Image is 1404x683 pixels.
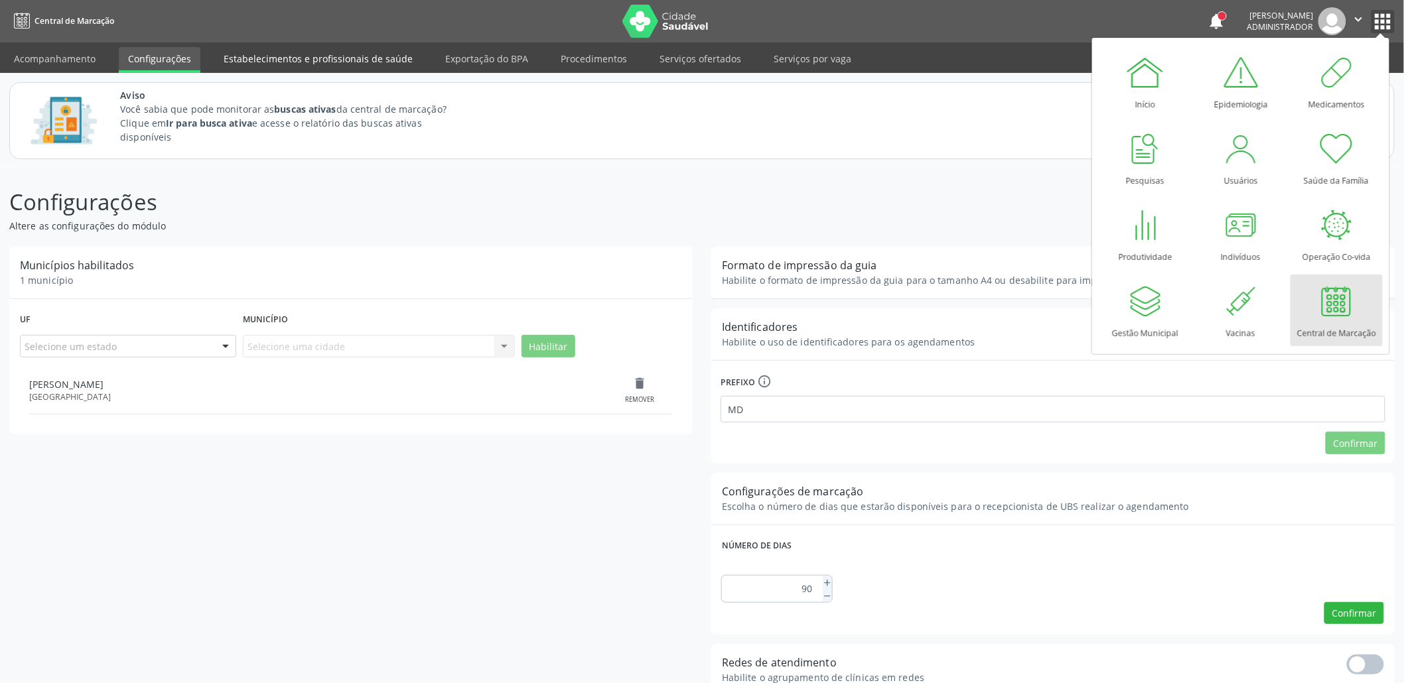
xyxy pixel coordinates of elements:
div: Prefixo a ser utilizado juntamente com os identificadores de agendamento. Após ser definido, não ... [758,374,772,392]
div: Remover [625,395,654,404]
span: Central de Marcação [35,15,114,27]
button: notifications [1208,12,1226,31]
input: Informe o prefixo que deseja utilizar [721,396,1385,422]
a: Estabelecimentos e profissionais de saúde [214,47,422,70]
p: Altere as configurações do módulo [9,219,979,233]
label: Município [243,310,288,330]
i:  [1352,12,1366,27]
a: Indivíduos [1195,198,1287,269]
label: Uf [20,310,31,330]
span: Escolha o número de dias que estarão disponíveis para o recepcionista de UBS realizar o agendamento [722,500,1189,513]
a: Pesquisas [1099,122,1192,193]
img: img [1318,7,1346,35]
a: Procedimentos [551,47,636,70]
i: delete [632,376,647,391]
label: Prefixo [721,370,1385,397]
a: Exportação do BPA [436,47,537,70]
i: info_outline [758,374,772,389]
span: Municípios habilitados [20,258,134,273]
a: Medicamentos [1291,46,1383,117]
a: Produtividade [1099,198,1192,269]
label: Número de dias [722,536,1384,556]
a: Epidemiologia [1195,46,1287,117]
button: apps [1371,10,1395,33]
button:  [1346,7,1371,35]
a: Gestão Municipal [1099,275,1192,345]
span: Aviso [120,88,471,102]
div: [PERSON_NAME] [1247,10,1314,21]
span: Administrador [1247,21,1314,32]
button: Confirmar [1326,432,1385,454]
div: [GEOGRAPHIC_DATA] [29,391,606,403]
span: Habilite o uso de identificadores para os agendamentos [722,336,975,348]
button: Confirmar [1324,602,1384,625]
a: Início [1099,46,1192,117]
a: Operação Co-vida [1291,198,1383,269]
a: Saúde da Família [1291,122,1383,193]
a: Usuários [1195,122,1287,193]
span: Habilite o formato de impressão da guia para o tamanho A4 ou desabilite para impressão térmica [722,274,1164,286]
a: Central de Marcação [9,10,114,32]
span: Selecione um estado [25,340,117,353]
span: Formato de impressão da guia [722,258,877,273]
div: [PERSON_NAME] [29,377,606,391]
span: Configurações de marcação [722,484,864,499]
span: Redes de atendimento [722,655,837,670]
p: Configurações [9,186,979,219]
a: Vacinas [1195,275,1287,345]
a: Acompanhamento [5,47,105,70]
strong: buscas ativas [274,103,336,115]
a: Serviços ofertados [650,47,750,70]
p: Você sabia que pode monitorar as da central de marcação? Clique em e acesse o relatório das busca... [120,102,471,144]
a: Central de Marcação [1291,275,1383,345]
img: Imagem de CalloutCard [26,91,102,151]
span: Identificadores [722,320,798,334]
a: Serviços por vaga [764,47,861,70]
button: Habilitar [522,335,575,357]
strong: Ir para busca ativa [166,117,252,129]
a: Configurações [119,47,200,73]
span: 1 município [20,274,73,286]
